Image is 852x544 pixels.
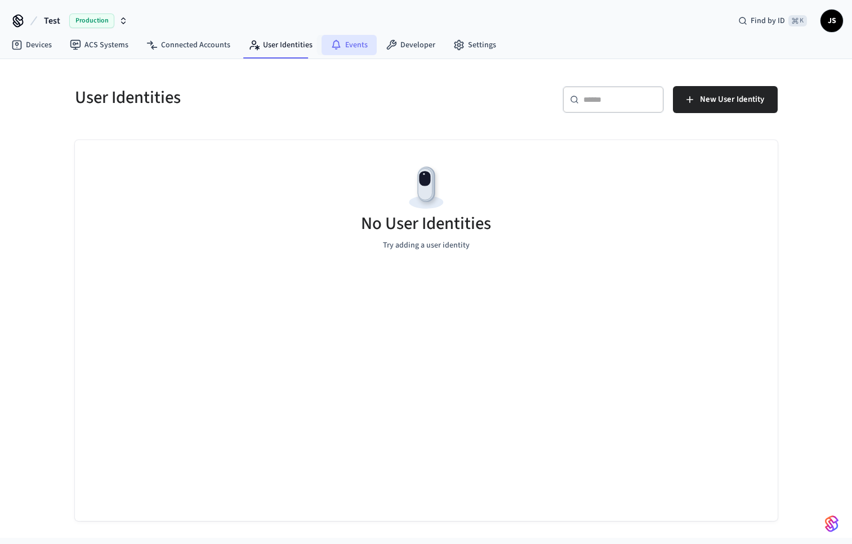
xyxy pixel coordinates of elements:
img: SeamLogoGradient.69752ec5.svg [825,515,838,533]
a: ACS Systems [61,35,137,55]
span: Find by ID [751,15,785,26]
img: Devices Empty State [401,163,452,213]
h5: User Identities [75,86,420,109]
div: Find by ID⌘ K [729,11,816,31]
h5: No User Identities [361,212,491,235]
span: Production [69,14,114,28]
a: Developer [377,35,444,55]
span: New User Identity [700,92,764,107]
span: JS [822,11,842,31]
button: JS [820,10,843,32]
a: Connected Accounts [137,35,239,55]
a: Events [322,35,377,55]
a: Settings [444,35,505,55]
span: ⌘ K [788,15,807,26]
a: User Identities [239,35,322,55]
button: New User Identity [673,86,778,113]
a: Devices [2,35,61,55]
p: Try adding a user identity [383,240,470,251]
span: Test [44,14,60,28]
